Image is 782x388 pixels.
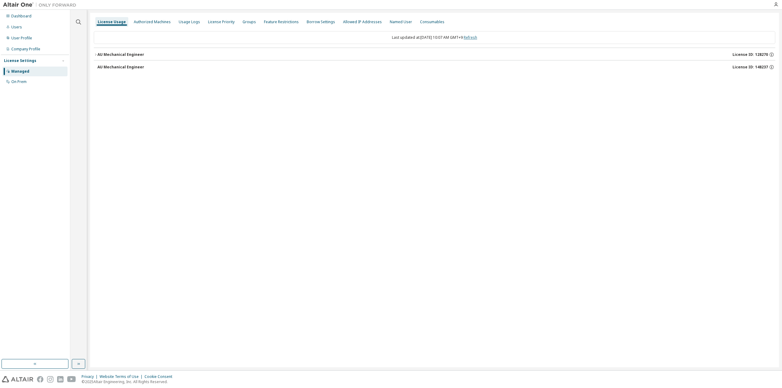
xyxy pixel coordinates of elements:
[11,79,27,84] div: On Prem
[390,20,412,24] div: Named User
[11,69,29,74] div: Managed
[37,376,43,383] img: facebook.svg
[82,374,100,379] div: Privacy
[98,20,126,24] div: License Usage
[179,20,200,24] div: Usage Logs
[3,2,79,8] img: Altair One
[2,376,33,383] img: altair_logo.svg
[97,60,775,74] button: AU Mechanical EngineerLicense ID: 148237
[243,20,256,24] div: Groups
[11,25,22,30] div: Users
[144,374,176,379] div: Cookie Consent
[264,20,299,24] div: Feature Restrictions
[733,52,768,57] span: License ID: 128270
[343,20,382,24] div: Allowed IP Addresses
[94,31,775,44] div: Last updated at: [DATE] 10:07 AM GMT+9
[47,376,53,383] img: instagram.svg
[11,14,31,19] div: Dashboard
[733,65,768,70] span: License ID: 148237
[11,36,32,41] div: User Profile
[94,48,775,61] button: AU Mechanical EngineerLicense ID: 128270
[57,376,64,383] img: linkedin.svg
[4,58,36,63] div: License Settings
[82,379,176,384] p: © 2025 Altair Engineering, Inc. All Rights Reserved.
[307,20,335,24] div: Borrow Settings
[464,35,477,40] a: Refresh
[97,65,144,70] div: AU Mechanical Engineer
[97,52,144,57] div: AU Mechanical Engineer
[67,376,76,383] img: youtube.svg
[420,20,444,24] div: Consumables
[11,47,40,52] div: Company Profile
[134,20,171,24] div: Authorized Machines
[100,374,144,379] div: Website Terms of Use
[208,20,235,24] div: License Priority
